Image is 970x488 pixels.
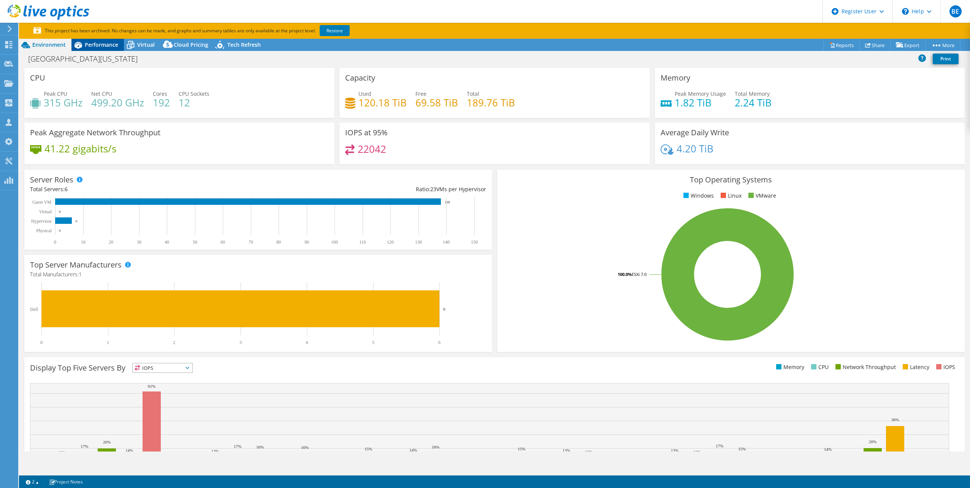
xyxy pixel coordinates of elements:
span: Environment [32,41,66,48]
span: Free [415,90,426,97]
text: 0 [40,340,43,345]
text: 5 [372,340,374,345]
text: 130 [415,239,422,245]
text: 15% [738,447,746,451]
h4: Total Manufacturers: [30,270,486,279]
span: 1 [79,271,82,278]
div: Ratio: VMs per Hypervisor [258,185,486,193]
text: 10 [81,239,86,245]
a: Project Notes [44,477,88,486]
text: Hypervisor [31,219,52,224]
span: IOPS [133,363,192,372]
text: 60 [220,239,225,245]
text: 13% [211,449,219,453]
h3: Memory [661,74,690,82]
text: 40 [165,239,169,245]
span: Total [467,90,479,97]
span: CPU Sockets [179,90,209,97]
text: 16% [256,445,264,449]
span: Peak CPU [44,90,67,97]
h3: Server Roles [30,176,73,184]
h4: 499.20 GHz [91,98,144,107]
span: Peak Memory Usage [675,90,726,97]
span: Total Memory [735,90,770,97]
text: 70 [249,239,253,245]
tspan: 100.0% [618,271,632,277]
text: 20% [869,439,876,444]
li: Network Throughput [834,363,896,371]
text: 2 [173,340,175,345]
text: 17% [81,444,88,448]
text: 13% [563,448,570,453]
text: 30 [137,239,141,245]
span: 23 [430,185,436,193]
h4: 22042 [358,145,386,153]
text: 20 [109,239,113,245]
text: 14% [824,447,832,452]
text: 140 [443,239,450,245]
text: 36% [891,417,899,422]
li: Linux [719,192,742,200]
h3: Peak Aggregate Network Throughput [30,128,160,137]
text: 110 [359,239,366,245]
span: Cloud Pricing [174,41,208,48]
h4: 315 GHz [44,98,82,107]
text: 0 [59,210,61,214]
h4: 192 [153,98,170,107]
li: VMware [747,192,776,200]
text: Dell [30,307,38,312]
text: 12% [585,450,593,454]
text: 20% [103,440,111,444]
h4: 12 [179,98,209,107]
h4: 69.58 TiB [415,98,458,107]
a: Export [890,39,926,51]
text: 6 [76,219,78,223]
text: 150 [471,239,478,245]
text: 17% [716,444,723,448]
span: Net CPU [91,90,112,97]
text: 14% [125,448,133,453]
h4: 41.22 gigabits/s [44,144,116,153]
text: 16% [301,445,309,450]
text: 80 [276,239,281,245]
text: 13% [671,448,678,453]
text: 12% [58,450,66,455]
h3: IOPS at 95% [345,128,388,137]
text: 13% [693,450,701,454]
text: 4 [306,340,308,345]
h1: [GEOGRAPHIC_DATA][US_STATE] [25,55,149,63]
text: 90 [304,239,309,245]
text: 100 [331,239,338,245]
text: 6 [438,340,441,345]
li: Latency [901,363,929,371]
li: CPU [809,363,829,371]
text: 15% [518,447,525,451]
span: Used [358,90,371,97]
span: Virtual [137,41,155,48]
span: Performance [85,41,118,48]
text: Physical [36,228,52,233]
text: 16% [432,445,439,449]
span: Cores [153,90,167,97]
text: 1 [107,340,109,345]
span: BE [949,5,962,17]
text: 15% [365,447,372,451]
h3: Top Server Manufacturers [30,261,122,269]
text: 0 [54,239,56,245]
a: Print [933,54,959,64]
li: Memory [774,363,804,371]
h3: Top Operating Systems [503,176,959,184]
text: 14% [409,448,417,452]
text: 6 [443,307,445,311]
h4: 4.20 TiB [677,144,713,153]
li: Windows [682,192,714,200]
text: 50 [193,239,197,245]
text: 3 [239,340,242,345]
a: Restore [320,25,350,36]
h4: 120.18 TiB [358,98,407,107]
tspan: ESXi 7.0 [632,271,647,277]
h4: 1.82 TiB [675,98,726,107]
span: Tech Refresh [227,41,261,48]
text: 138 [445,200,450,204]
li: IOPS [934,363,955,371]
